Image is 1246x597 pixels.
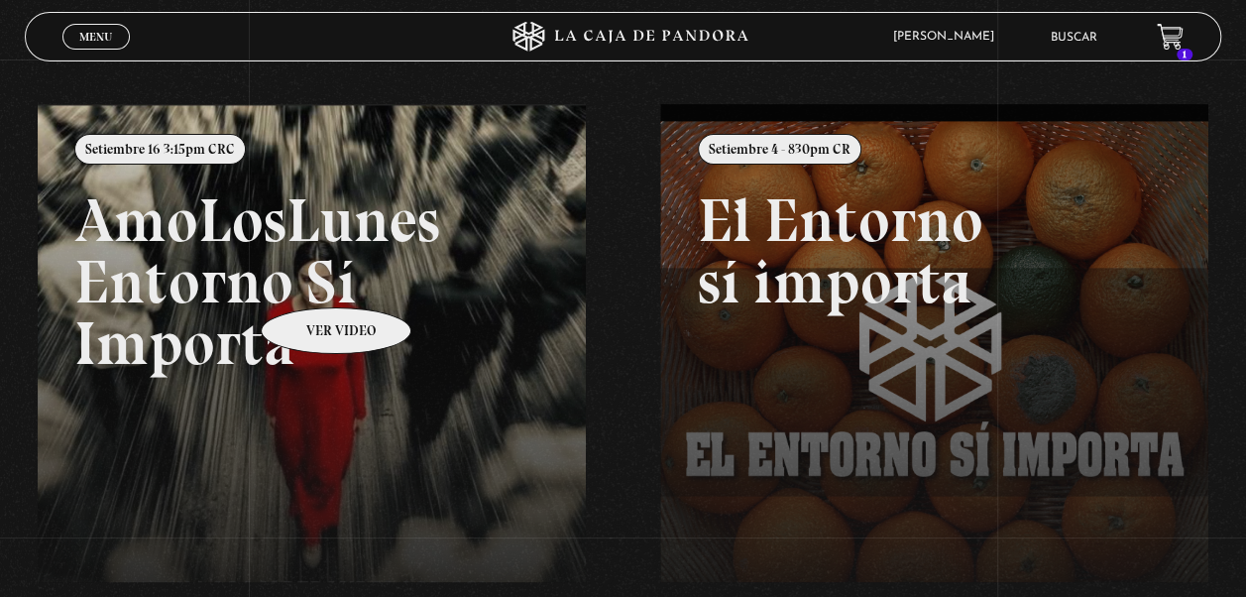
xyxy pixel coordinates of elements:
a: 1 [1157,24,1184,51]
span: Menu [79,31,112,43]
span: [PERSON_NAME] [882,31,1013,43]
span: Cerrar [73,48,120,61]
span: 1 [1177,49,1192,60]
a: Buscar [1051,32,1097,44]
